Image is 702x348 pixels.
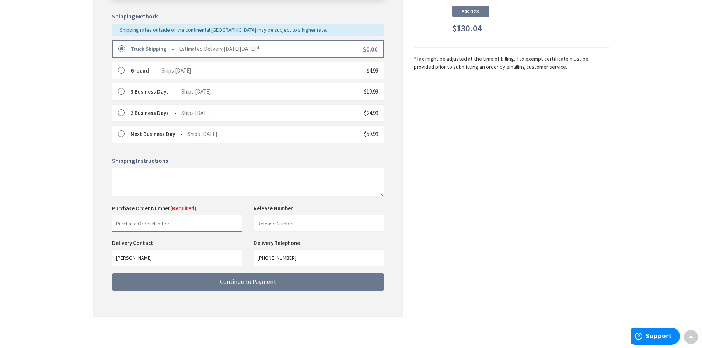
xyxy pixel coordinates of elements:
[161,67,191,74] span: Ships [DATE]
[112,215,242,232] input: Purchase Order Number
[254,239,302,246] label: Delivery Telephone
[130,88,177,95] strong: 3 Business Days
[414,55,609,71] : *Tax might be adjusted at the time of billing. Tax exempt certificate must be provided prior to s...
[130,67,157,74] strong: Ground
[363,45,378,53] span: $0.00
[179,45,259,52] span: Estimated Delivery [DATE][DATE]
[130,130,183,137] strong: Next Business Day
[112,273,384,291] button: Continue to Payment
[120,27,327,33] span: Shipping rates outside of the continental [GEOGRAPHIC_DATA] may be subject to a higher rate.
[112,239,155,246] label: Delivery Contact
[188,130,217,137] span: Ships [DATE]
[112,13,384,20] h5: Shipping Methods
[254,215,384,232] input: Release Number
[131,45,174,52] strong: Truck Shipping
[112,157,168,164] span: Shipping Instructions
[364,130,378,137] span: $59.99
[254,204,293,212] label: Release Number
[452,24,482,33] span: $130.04
[130,109,177,116] strong: 2 Business Days
[181,88,211,95] span: Ships [DATE]
[631,328,680,346] iframe: Opens a widget where you can find more information
[364,109,378,116] span: $24.99
[220,278,276,286] span: Continue to Payment
[255,45,259,50] sup: rd
[170,205,196,212] span: (Required)
[367,67,378,74] span: $4.99
[364,88,378,95] span: $19.99
[112,204,196,212] label: Purchase Order Number
[181,109,211,116] span: Ships [DATE]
